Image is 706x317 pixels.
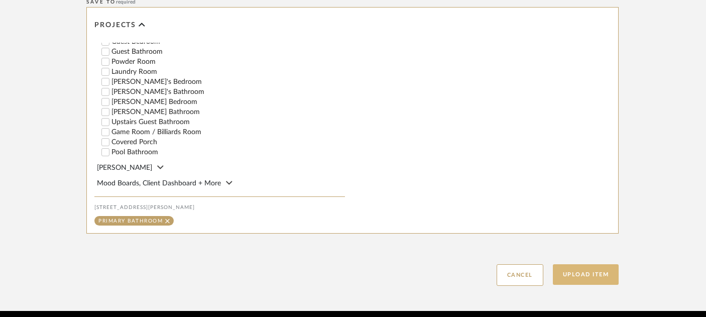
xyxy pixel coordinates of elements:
[111,129,345,136] label: Game Room / Billiards Room
[553,264,619,285] button: Upload Item
[94,21,136,30] span: Projects
[111,68,345,75] label: Laundry Room
[111,48,345,55] label: Guest Bathroom
[111,109,345,116] label: [PERSON_NAME] Bathroom
[111,149,345,156] label: Pool Bathroom
[111,58,345,65] label: Powder Room
[111,78,345,85] label: [PERSON_NAME]'s Bedroom
[97,164,152,171] span: [PERSON_NAME]
[97,180,221,187] span: Mood Boards, Client Dashboard + More
[111,98,345,105] label: [PERSON_NAME] Bedroom
[111,88,345,95] label: [PERSON_NAME]'s Bathroom
[111,119,345,126] label: Upstairs Guest Bathroom
[94,204,345,210] div: [STREET_ADDRESS][PERSON_NAME]
[111,139,345,146] label: Covered Porch
[98,219,163,224] div: Primary Bathroom
[497,264,543,286] button: Cancel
